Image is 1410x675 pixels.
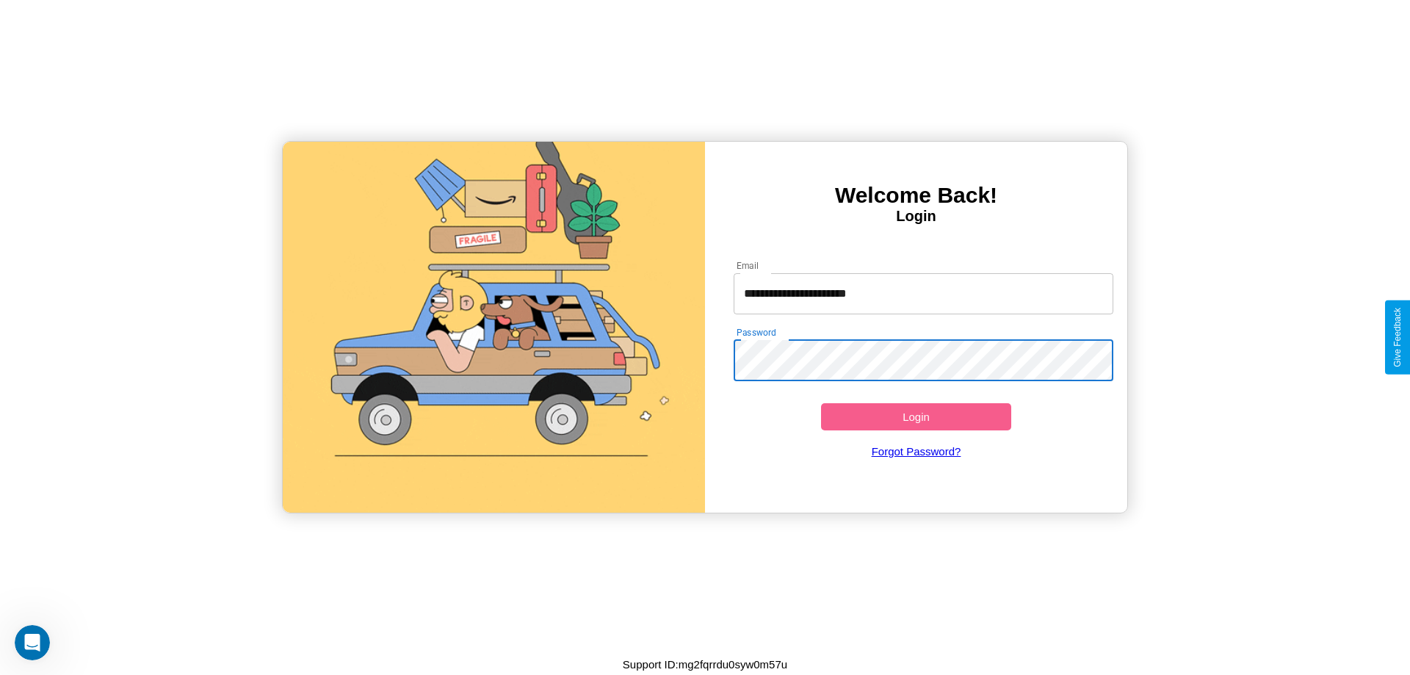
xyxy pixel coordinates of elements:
[726,430,1107,472] a: Forgot Password?
[283,142,705,513] img: gif
[705,183,1127,208] h3: Welcome Back!
[623,654,787,674] p: Support ID: mg2fqrrdu0syw0m57u
[737,326,775,339] label: Password
[821,403,1011,430] button: Login
[1392,308,1403,367] div: Give Feedback
[737,259,759,272] label: Email
[15,625,50,660] iframe: Intercom live chat
[705,208,1127,225] h4: Login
